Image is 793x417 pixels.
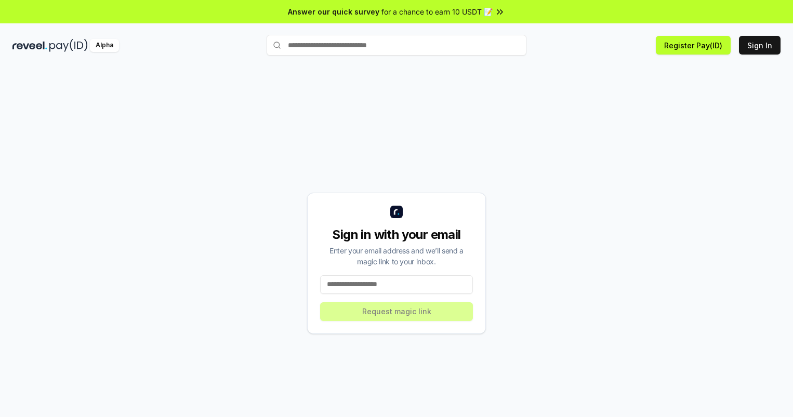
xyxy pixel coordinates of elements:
span: for a chance to earn 10 USDT 📝 [381,6,493,17]
div: Enter your email address and we’ll send a magic link to your inbox. [320,245,473,267]
img: pay_id [49,39,88,52]
div: Sign in with your email [320,226,473,243]
button: Sign In [739,36,781,55]
button: Register Pay(ID) [656,36,731,55]
img: reveel_dark [12,39,47,52]
img: logo_small [390,206,403,218]
span: Answer our quick survey [288,6,379,17]
div: Alpha [90,39,119,52]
